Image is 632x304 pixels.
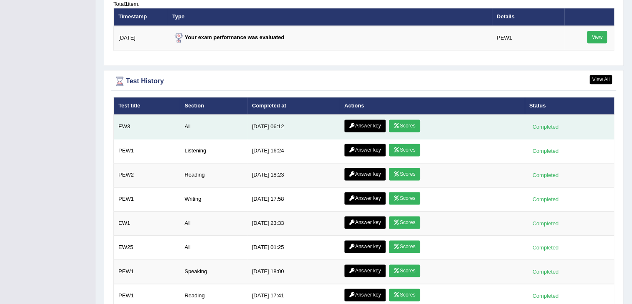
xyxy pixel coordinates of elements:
[344,168,386,180] a: Answer key
[180,163,247,187] td: Reading
[587,31,607,43] a: View
[344,192,386,204] a: Answer key
[389,144,420,156] a: Scores
[180,115,247,139] td: All
[114,260,180,284] td: PEW1
[492,8,564,25] th: Details
[180,260,247,284] td: Speaking
[180,187,247,212] td: Writing
[180,139,247,163] td: Listening
[114,115,180,139] td: EW3
[180,97,247,115] th: Section
[114,212,180,236] td: EW1
[247,187,339,212] td: [DATE] 17:58
[168,8,492,25] th: Type
[389,168,420,180] a: Scores
[529,219,562,228] div: Completed
[344,120,386,132] a: Answer key
[525,97,614,115] th: Status
[389,240,420,253] a: Scores
[172,34,285,40] strong: Your exam performance was evaluated
[247,139,339,163] td: [DATE] 16:24
[529,171,562,179] div: Completed
[389,192,420,204] a: Scores
[344,264,386,277] a: Answer key
[247,236,339,260] td: [DATE] 01:25
[247,212,339,236] td: [DATE] 23:33
[114,8,168,25] th: Timestamp
[113,75,614,87] div: Test History
[529,243,562,252] div: Completed
[389,216,420,229] a: Scores
[247,260,339,284] td: [DATE] 18:00
[114,236,180,260] td: EW25
[180,212,247,236] td: All
[529,292,562,300] div: Completed
[389,120,420,132] a: Scores
[344,289,386,301] a: Answer key
[247,115,339,139] td: [DATE] 06:12
[529,267,562,276] div: Completed
[492,26,564,50] td: PEW1
[529,195,562,204] div: Completed
[114,97,180,115] th: Test title
[114,139,180,163] td: PEW1
[114,187,180,212] td: PEW1
[180,236,247,260] td: All
[344,240,386,253] a: Answer key
[529,122,562,131] div: Completed
[114,163,180,187] td: PEW2
[529,147,562,155] div: Completed
[389,289,420,301] a: Scores
[344,144,386,156] a: Answer key
[114,26,168,50] td: [DATE]
[125,1,128,7] b: 1
[344,216,386,229] a: Answer key
[340,97,525,115] th: Actions
[247,97,339,115] th: Completed at
[590,75,612,84] a: View All
[389,264,420,277] a: Scores
[247,163,339,187] td: [DATE] 18:23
